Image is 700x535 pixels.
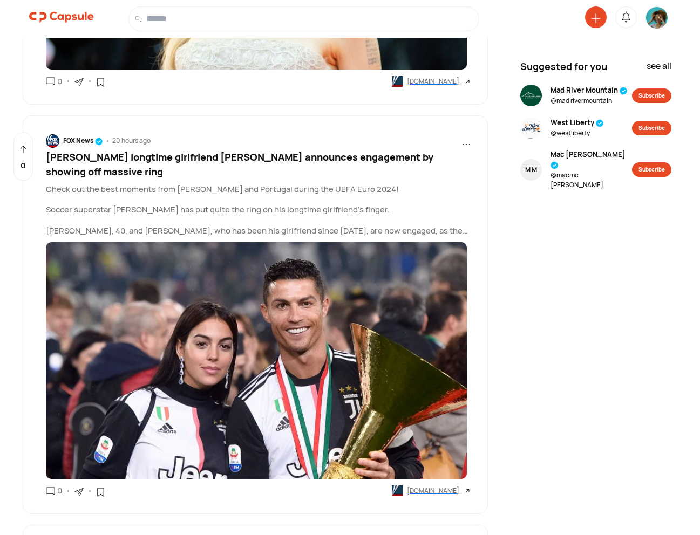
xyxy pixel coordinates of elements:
span: West Liberty [551,118,604,128]
span: @ macmc [PERSON_NAME] [551,170,632,190]
span: Suggested for you [520,59,607,74]
img: logo [29,6,94,28]
div: [DOMAIN_NAME] [407,77,459,86]
span: Mad River Mountain [551,85,628,96]
span: Mac [PERSON_NAME] [551,149,632,170]
div: 0 [55,485,62,497]
div: 0 [55,76,62,88]
p: Soccer superstar [PERSON_NAME] has put quite the ring on his longtime girlfriend’s finger. [46,204,472,216]
div: M M [525,165,537,175]
button: Subscribe [632,88,671,103]
div: FOX News [63,136,103,146]
span: ... [461,133,471,149]
div: see all [647,59,671,78]
span: @ mad rivermountain [551,96,628,106]
img: tick [551,161,559,169]
p: [PERSON_NAME], 40, and [PERSON_NAME], who has been his girlfriend since [DATE], are now engaged, ... [46,225,472,237]
img: favicons [392,76,403,87]
a: [DOMAIN_NAME] [392,485,471,496]
img: resizeImage [520,117,542,139]
img: tick [620,87,628,95]
img: resizeImage [520,85,542,106]
button: Subscribe [632,121,671,135]
img: resizeImage [646,7,668,29]
div: 20 hours ago [112,136,151,146]
p: 0 [21,160,26,172]
a: [DOMAIN_NAME] [392,76,471,87]
div: [DOMAIN_NAME] [407,486,459,496]
span: [PERSON_NAME] longtime girlfriend [PERSON_NAME] announces engagement by showing off massive ring [46,150,433,178]
img: resizeImage [46,242,467,479]
img: tick [95,138,103,146]
img: favicons [392,485,403,496]
a: logo [29,6,94,31]
img: resizeImage [46,134,59,148]
button: Subscribe [632,162,671,177]
p: Check out the best moments from [PERSON_NAME] and Portugal during the UEFA Euro 2024! [46,183,472,196]
span: @ westliberty [551,128,604,138]
img: tick [596,119,604,127]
